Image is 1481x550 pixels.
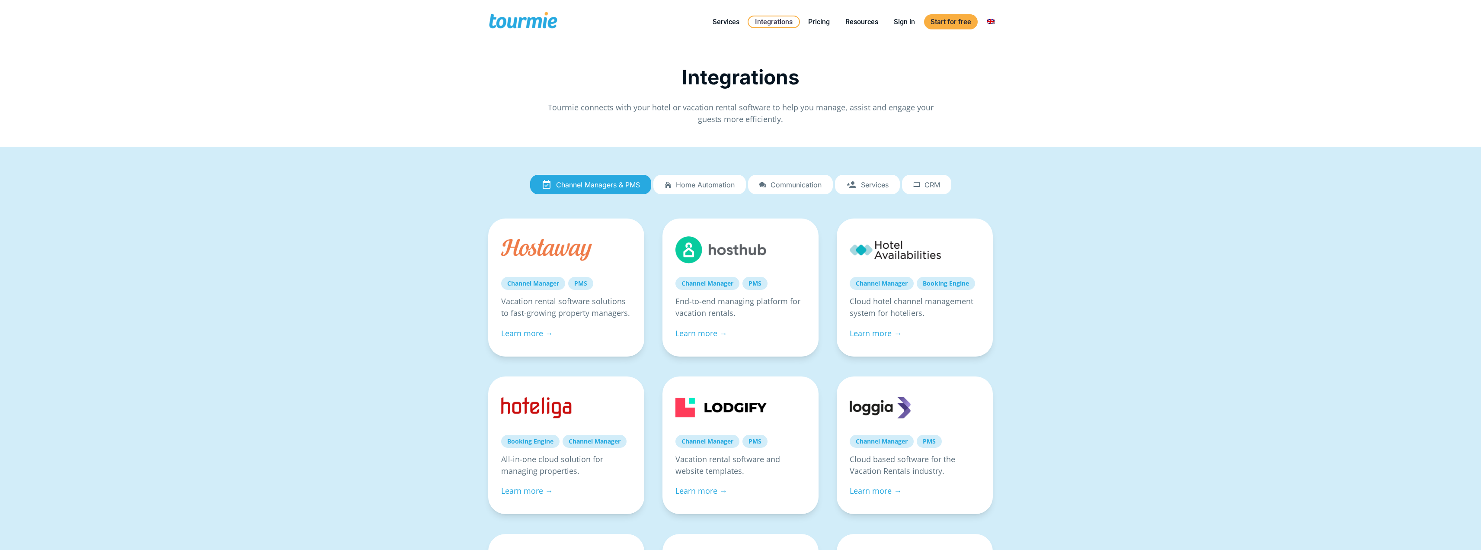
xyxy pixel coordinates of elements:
[748,16,800,28] a: Integrations
[675,435,739,448] a: Channel Manager
[771,181,822,189] span: Communication
[917,277,975,290] a: Booking Engine
[850,486,902,496] a: Learn more →
[861,181,889,189] span: Services
[501,454,631,477] p: All-in-one cloud solution for managing properties.
[501,435,560,448] a: Booking Engine
[675,277,739,290] a: Channel Manager
[675,328,727,338] a: Learn more →
[675,296,806,319] p: End-to-end managing platform for vacation rentals.
[556,181,640,189] span: Channel Managers & PMS
[742,277,768,290] a: PMS
[742,435,768,448] a: PMS
[501,277,565,290] a: Channel Manager
[887,16,921,27] a: Sign in
[530,175,651,195] a: Channel Managers & PMS
[802,16,836,27] a: Pricing
[839,16,885,27] a: Resources
[548,102,934,124] span: Tourmie connects with your hotel or vacation rental software to help you manage, assist and engag...
[924,14,978,29] a: Start for free
[902,175,951,195] a: CRM
[924,181,940,189] span: CRM
[850,454,980,477] p: Cloud based software for the Vacation Rentals industry.
[850,277,914,290] a: Channel Manager
[501,486,553,496] a: Learn more →
[675,454,806,477] p: Vacation rental software and website templates.
[850,328,902,338] a: Learn more →
[501,328,553,338] a: Learn more →
[706,16,746,27] a: Services
[676,181,735,189] span: Home automation
[563,435,627,448] a: Channel Manager
[835,175,900,195] a: Services
[748,175,833,195] a: Communication
[682,65,800,89] span: Integrations
[653,175,746,195] a: Home automation
[917,435,942,448] a: PMS
[850,435,914,448] a: Channel Manager
[675,486,727,496] a: Learn more →
[501,296,631,319] p: Vacation rental software solutions to fast-growing property managers.
[850,296,980,319] p: Cloud hotel channel management system for hoteliers.
[568,277,593,290] a: PMS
